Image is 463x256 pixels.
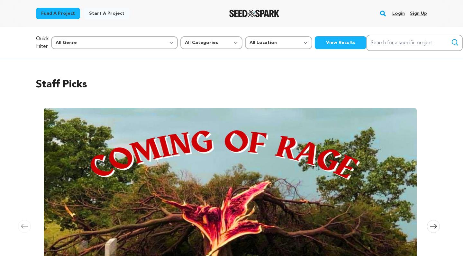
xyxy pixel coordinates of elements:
[36,77,427,93] h2: Staff Picks
[315,36,366,49] button: View Results
[36,35,49,50] p: Quick Filter
[410,8,427,19] a: Sign up
[84,8,130,19] a: Start a project
[392,8,405,19] a: Login
[229,10,280,17] img: Seed&Spark Logo Dark Mode
[229,10,280,17] a: Seed&Spark Homepage
[366,35,463,51] input: Search for a specific project
[36,8,80,19] a: Fund a project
